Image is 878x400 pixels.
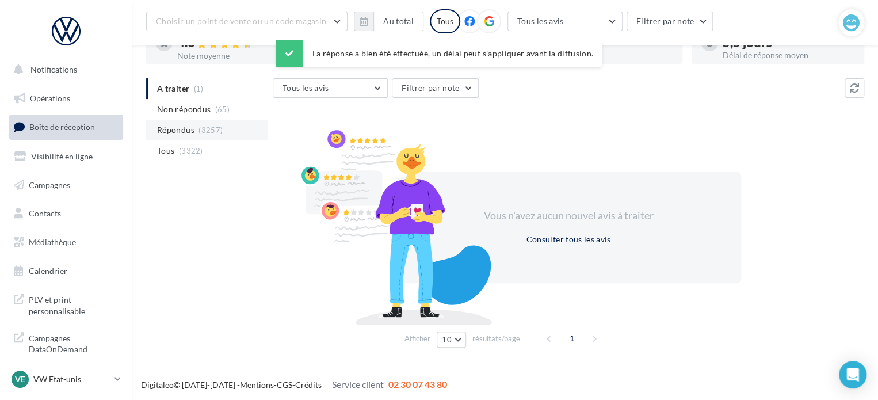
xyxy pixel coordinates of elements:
div: 5,5 jours [723,36,855,49]
span: résultats/page [472,333,520,344]
span: Non répondus [157,104,211,115]
span: Visibilité en ligne [31,151,93,161]
a: Mentions [240,380,274,390]
button: Filtrer par note [392,78,479,98]
a: Opérations [7,86,125,111]
button: Tous les avis [507,12,623,31]
div: La réponse a bien été effectuée, un délai peut s’appliquer avant la diffusion. [276,40,602,67]
span: Contacts [29,208,61,218]
span: Boîte de réception [29,122,95,132]
a: VE VW Etat-unis [9,368,123,390]
span: (65) [215,105,230,114]
span: © [DATE]-[DATE] - - - [141,380,447,390]
button: Filtrer par note [627,12,713,31]
button: Au total [354,12,423,31]
span: Répondus [157,124,194,136]
span: Campagnes DataOnDemand [29,330,119,355]
span: (3257) [198,125,223,135]
div: Délai de réponse moyen [723,51,855,59]
div: Tous [430,9,460,33]
span: Tous les avis [283,83,329,93]
span: Afficher [404,333,430,344]
span: 02 30 07 43 80 [388,379,447,390]
span: 1 [563,329,581,348]
span: Service client [332,379,384,390]
span: Tous les avis [517,16,564,26]
a: Crédits [295,380,322,390]
span: PLV et print personnalisable [29,292,119,317]
span: (3322) [179,146,203,155]
span: Opérations [30,93,70,103]
a: Contacts [7,201,125,226]
button: Choisir un point de vente ou un code magasin [146,12,348,31]
a: CGS [277,380,292,390]
p: VW Etat-unis [33,374,110,385]
button: Tous les avis [273,78,388,98]
a: Digitaleo [141,380,174,390]
a: Médiathèque [7,230,125,254]
div: Open Intercom Messenger [839,361,866,388]
button: 10 [437,332,466,348]
a: Campagnes DataOnDemand [7,326,125,360]
a: Boîte de réception [7,115,125,139]
span: 10 [442,335,452,344]
a: Calendrier [7,259,125,283]
span: Calendrier [29,266,67,276]
div: Vous n'avez aucun nouvel avis à traiter [469,208,667,223]
button: Notifications [7,58,121,82]
button: Au total [373,12,423,31]
a: Visibilité en ligne [7,144,125,169]
span: Tous [157,145,174,157]
span: Médiathèque [29,237,76,247]
div: 4.6 [177,36,310,49]
span: Campagnes [29,180,70,189]
span: Notifications [30,64,77,74]
a: PLV et print personnalisable [7,287,125,321]
span: Choisir un point de vente ou un code magasin [156,16,326,26]
button: Consulter tous les avis [521,233,615,246]
span: VE [15,374,25,385]
div: Note moyenne [177,52,310,60]
div: Taux de réponse [541,51,673,59]
a: Campagnes [7,173,125,197]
